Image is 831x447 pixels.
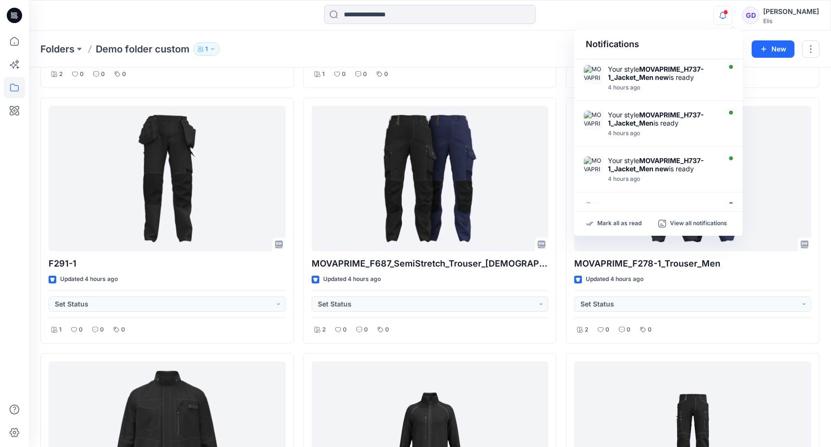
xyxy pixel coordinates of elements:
[96,42,189,56] p: Demo folder custom
[312,257,549,270] p: MOVAPRIME_F687_SemiStretch_Trouser_[DEMOGRAPHIC_DATA]
[585,325,588,335] p: 2
[343,325,347,335] p: 0
[574,30,743,59] div: Notifications
[584,111,603,130] img: MOVAPRIME_H737-1_Jacket_Men
[608,65,704,81] strong: MOVAPRIME_H737-1_Jacket_Men new
[608,111,718,127] div: Your style is ready
[80,69,84,79] p: 0
[670,219,727,228] p: View all notifications
[49,106,286,251] a: F291-1
[385,325,389,335] p: 0
[608,156,718,173] div: Your style is ready
[586,274,643,284] p: Updated 4 hours ago
[627,325,630,335] p: 0
[605,325,609,335] p: 0
[608,130,718,137] div: Tuesday, September 23, 2025 11:14
[122,69,126,79] p: 0
[322,325,326,335] p: 2
[608,156,704,173] strong: MOVAPRIME_H737-1_Jacket_Men new
[584,65,603,84] img: MOVAPRIME_H737-1_Jacket_Men
[59,325,62,335] p: 1
[193,42,220,56] button: 1
[323,274,381,284] p: Updated 4 hours ago
[584,156,603,176] img: MOVAPRIME_H737-1_Jacket_Men
[584,202,603,221] img: F291-1
[100,325,104,335] p: 0
[49,257,286,270] p: F291-1
[608,176,718,182] div: Tuesday, September 23, 2025 11:13
[608,84,718,91] div: Tuesday, September 23, 2025 11:20
[60,274,118,284] p: Updated 4 hours ago
[597,219,642,228] p: Mark all as read
[763,6,819,17] div: [PERSON_NAME]
[101,69,105,79] p: 0
[574,257,811,270] p: MOVAPRIME_F278-1_Trouser_Men
[608,111,704,127] strong: MOVAPRIME_H737-1_Jacket_Men
[763,17,819,25] div: Elis
[79,325,83,335] p: 0
[384,69,388,79] p: 0
[312,106,549,251] a: MOVAPRIME_F687_SemiStretch_Trouser_Ladies
[121,325,125,335] p: 0
[342,69,346,79] p: 0
[742,7,759,24] div: GD
[205,44,208,54] p: 1
[59,69,63,79] p: 2
[364,325,368,335] p: 0
[363,69,367,79] p: 0
[608,202,718,210] div: Your style is ready
[752,40,794,58] button: New
[40,42,75,56] a: Folders
[639,202,661,210] strong: F291-1
[322,69,325,79] p: 1
[648,325,652,335] p: 0
[608,65,718,81] div: Your style is ready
